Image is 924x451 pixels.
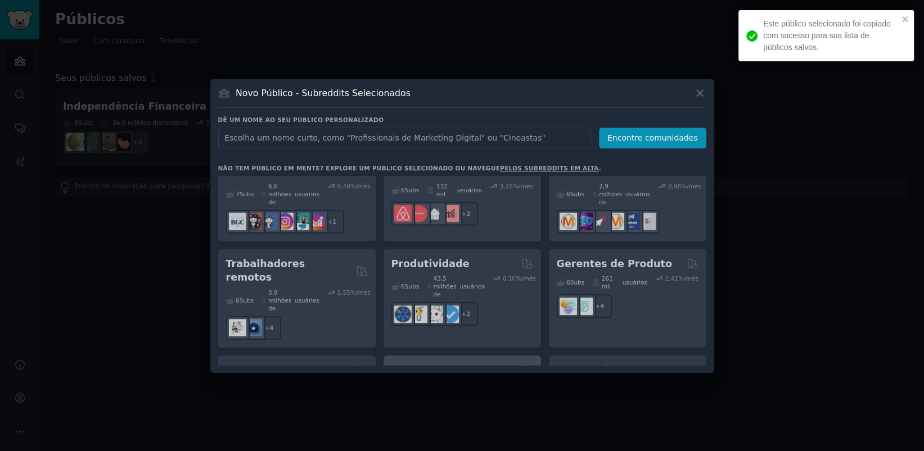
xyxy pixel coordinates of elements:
font: Não tem público em mente? Explore um público selecionado ou navegue [218,165,501,172]
button: fechar [902,15,909,24]
input: Escolha um nome curto, como "Profissionais de Marketing Digital" ou "Cineastas" [218,128,591,148]
font: Novo Público - Subreddits Selecionados [236,88,411,98]
button: Encontre comunidades [599,128,706,148]
font: . [599,165,601,172]
a: pelos subreddits em alta [500,165,599,172]
font: Encontre comunidades [607,133,698,142]
font: Dê um nome ao seu público personalizado [218,116,384,123]
font: Este público selecionado foi copiado com sucesso para sua lista de públicos salvos. [763,19,891,52]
